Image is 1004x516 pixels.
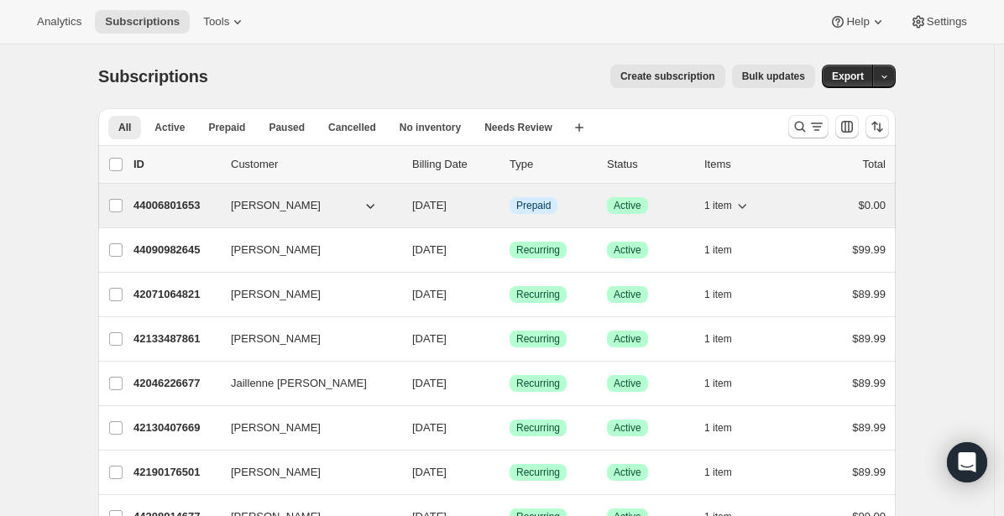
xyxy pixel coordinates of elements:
button: Export [822,65,874,88]
span: Recurring [516,243,560,257]
button: Tools [193,10,256,34]
span: [PERSON_NAME] [231,197,321,214]
span: Active [614,421,641,435]
span: 1 item [704,377,732,390]
span: No inventory [400,121,461,134]
p: 42190176501 [133,464,217,481]
button: Create new view [566,116,593,139]
span: Recurring [516,466,560,479]
span: [DATE] [412,421,447,434]
span: [PERSON_NAME] [231,420,321,436]
button: Jaillenne [PERSON_NAME] [221,370,389,397]
p: Status [607,156,691,173]
button: Bulk updates [732,65,815,88]
span: 1 item [704,199,732,212]
div: 44006801653[PERSON_NAME][DATE]InfoPrepaidSuccessActive1 item$0.00 [133,194,886,217]
button: Create subscription [610,65,725,88]
span: Subscriptions [105,15,180,29]
p: 44090982645 [133,242,217,258]
button: 1 item [704,416,750,440]
div: 42190176501[PERSON_NAME][DATE]SuccessRecurringSuccessActive1 item$89.99 [133,461,886,484]
button: Subscriptions [95,10,190,34]
span: Tools [203,15,229,29]
span: Bulk updates [742,70,805,83]
span: [PERSON_NAME] [231,464,321,481]
span: $89.99 [852,288,886,300]
p: Customer [231,156,399,173]
button: 1 item [704,327,750,351]
span: Active [614,332,641,346]
span: Settings [927,15,967,29]
span: $89.99 [852,421,886,434]
div: 42071064821[PERSON_NAME][DATE]SuccessRecurringSuccessActive1 item$89.99 [133,283,886,306]
div: Type [510,156,594,173]
button: [PERSON_NAME] [221,326,389,352]
span: [PERSON_NAME] [231,242,321,258]
span: $89.99 [852,332,886,345]
span: $99.99 [852,243,886,256]
button: Settings [900,10,977,34]
button: [PERSON_NAME] [221,414,389,441]
span: Recurring [516,421,560,435]
button: Customize table column order and visibility [835,115,859,138]
p: 44006801653 [133,197,217,214]
div: 42133487861[PERSON_NAME][DATE]SuccessRecurringSuccessActive1 item$89.99 [133,327,886,351]
div: IDCustomerBilling DateTypeStatusItemsTotal [133,156,886,173]
span: Active [614,288,641,301]
span: Paused [269,121,305,134]
button: [PERSON_NAME] [221,192,389,219]
div: Items [704,156,788,173]
button: [PERSON_NAME] [221,237,389,263]
button: Analytics [27,10,92,34]
span: [DATE] [412,288,447,300]
span: Subscriptions [98,67,208,86]
span: [DATE] [412,377,447,389]
p: ID [133,156,217,173]
span: Prepaid [516,199,551,212]
span: [DATE] [412,243,447,256]
span: [DATE] [412,332,447,345]
span: 1 item [704,466,732,479]
span: Create subscription [620,70,715,83]
button: [PERSON_NAME] [221,281,389,308]
span: Needs Review [484,121,552,134]
span: 1 item [704,421,732,435]
span: Active [614,377,641,390]
span: Cancelled [328,121,376,134]
span: [PERSON_NAME] [231,331,321,347]
span: All [118,121,131,134]
span: Jaillenne [PERSON_NAME] [231,375,367,392]
div: 42130407669[PERSON_NAME][DATE]SuccessRecurringSuccessActive1 item$89.99 [133,416,886,440]
button: 1 item [704,194,750,217]
p: Total [863,156,886,173]
button: Help [819,10,896,34]
div: 44090982645[PERSON_NAME][DATE]SuccessRecurringSuccessActive1 item$99.99 [133,238,886,262]
span: $89.99 [852,466,886,478]
button: 1 item [704,372,750,395]
span: Active [154,121,185,134]
span: Prepaid [208,121,245,134]
p: Billing Date [412,156,496,173]
span: [PERSON_NAME] [231,286,321,303]
p: 42046226677 [133,375,217,392]
div: Open Intercom Messenger [947,442,987,482]
span: Analytics [37,15,81,29]
span: Active [614,199,641,212]
p: 42133487861 [133,331,217,347]
span: 1 item [704,243,732,257]
span: 1 item [704,332,732,346]
span: Active [614,466,641,479]
button: 1 item [704,461,750,484]
span: $0.00 [858,199,886,211]
span: [DATE] [412,466,447,478]
p: 42071064821 [133,286,217,303]
div: 42046226677Jaillenne [PERSON_NAME][DATE]SuccessRecurringSuccessActive1 item$89.99 [133,372,886,395]
button: 1 item [704,238,750,262]
span: [DATE] [412,199,447,211]
span: 1 item [704,288,732,301]
button: [PERSON_NAME] [221,459,389,486]
p: 42130407669 [133,420,217,436]
span: $89.99 [852,377,886,389]
button: Search and filter results [788,115,829,138]
span: Recurring [516,288,560,301]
